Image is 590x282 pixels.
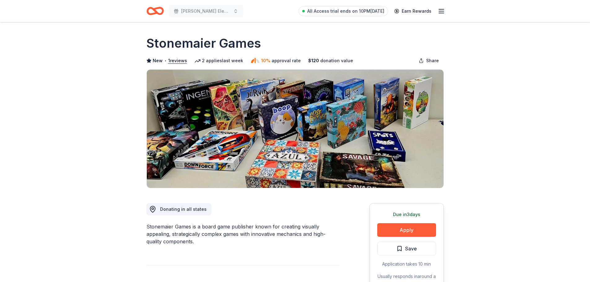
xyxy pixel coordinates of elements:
[377,242,436,255] button: Save
[168,57,187,64] button: 1reviews
[261,57,270,64] span: 10%
[414,54,444,67] button: Share
[194,57,243,64] div: 2 applies last week
[147,70,444,188] img: Image for Stonemaier Games
[181,7,231,15] span: [PERSON_NAME] Elementary Fall Festival
[146,223,340,245] div: Stonemaier Games is a board game publisher known for creating visually appealing, strategically c...
[146,4,164,18] a: Home
[153,57,163,64] span: New
[146,35,261,52] h1: Stonemaier Games
[426,57,439,64] span: Share
[377,211,436,218] div: Due in 3 days
[299,6,388,16] a: All Access trial ends on 10PM[DATE]
[308,57,319,64] span: $ 120
[391,6,435,17] a: Earn Rewards
[164,58,166,63] span: •
[160,206,207,212] span: Donating in all states
[377,260,436,268] div: Application takes 10 min
[320,57,353,64] span: donation value
[169,5,243,17] button: [PERSON_NAME] Elementary Fall Festival
[405,245,417,253] span: Save
[377,223,436,237] button: Apply
[272,57,301,64] span: approval rate
[307,7,384,15] span: All Access trial ends on 10PM[DATE]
